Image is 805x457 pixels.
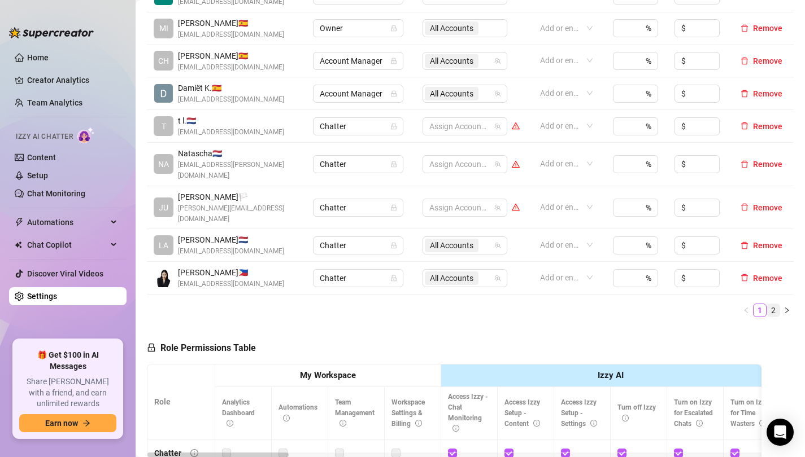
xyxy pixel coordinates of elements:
span: lock [147,343,156,352]
span: lock [390,204,397,211]
span: lock [390,161,397,168]
span: Turn off Izzy [617,403,656,422]
span: lock [390,242,397,249]
button: Earn nowarrow-right [19,414,116,432]
span: Access Izzy - Chat Monitoring [448,393,488,433]
span: [EMAIL_ADDRESS][DOMAIN_NAME] [178,62,284,73]
span: Chat Copilot [27,236,107,254]
a: Settings [27,292,57,301]
span: lock [390,275,397,282]
span: All Accounts [425,54,478,68]
span: Automations [279,403,317,422]
span: Chatter [320,237,397,254]
strong: My Workspace [300,370,356,380]
span: Access Izzy Setup - Settings [561,398,597,428]
img: Damiët Korver [154,84,173,103]
span: T [162,120,166,133]
span: Team Management [335,398,375,428]
span: info-circle [759,420,766,427]
span: Chatter [320,199,397,216]
span: Share [PERSON_NAME] with a friend, and earn unlimited rewards [19,376,116,410]
span: team [494,204,501,211]
span: All Accounts [425,239,478,252]
span: [PERSON_NAME][EMAIL_ADDRESS][DOMAIN_NAME] [178,203,299,225]
span: Automations [27,213,107,231]
span: Turn on Izzy for Escalated Chats [674,398,713,428]
button: right [780,304,794,317]
span: [EMAIL_ADDRESS][DOMAIN_NAME] [178,279,284,289]
span: [EMAIL_ADDRESS][DOMAIN_NAME] [178,246,284,257]
span: t l. 🇳🇱 [178,115,284,127]
span: info-circle [340,420,346,427]
span: delete [741,160,749,168]
span: Workspace Settings & Billing [391,398,425,428]
span: All Accounts [430,55,473,67]
a: Chat Monitoring [27,189,85,198]
span: delete [741,122,749,130]
img: AI Chatter [77,127,95,143]
span: lock [390,123,397,130]
span: Damiët K. 🇪🇸 [178,82,284,94]
span: info-circle [415,420,422,427]
img: logo-BBDzfeDw.svg [9,27,94,38]
img: Frances Margaret Millari [154,269,173,287]
span: team [494,123,501,130]
span: Remove [753,24,782,33]
button: Remove [736,21,787,35]
span: [PERSON_NAME] 🇳🇱 [178,234,284,246]
span: [PERSON_NAME] 🇪🇸 [178,50,284,62]
span: team [494,275,501,282]
span: delete [741,274,749,282]
a: Team Analytics [27,98,82,107]
span: info-circle [622,415,629,421]
span: LA [159,239,168,252]
span: [EMAIL_ADDRESS][DOMAIN_NAME] [178,29,284,40]
span: delete [741,90,749,98]
span: Remove [753,56,782,65]
span: Analytics Dashboard [222,398,255,428]
span: delete [741,57,749,65]
a: Content [27,153,56,162]
span: info-circle [590,420,597,427]
span: Access Izzy Setup - Content [504,398,540,428]
button: Remove [736,87,787,100]
span: lock [390,58,397,64]
li: 2 [767,304,780,317]
th: Role [147,364,215,440]
span: MI [159,22,168,34]
button: Remove [736,239,787,252]
span: info-circle [190,449,198,457]
h5: Role Permissions Table [147,341,256,355]
button: left [739,304,753,317]
span: Remove [753,89,782,98]
span: NA [158,158,169,170]
span: Owner [320,20,397,37]
span: All Accounts [425,87,478,100]
span: [EMAIL_ADDRESS][DOMAIN_NAME] [178,127,284,138]
span: info-circle [283,415,290,421]
span: All Accounts [425,271,478,285]
li: Next Page [780,304,794,317]
li: Previous Page [739,304,753,317]
span: warning [512,160,520,168]
span: Remove [753,241,782,250]
span: Chatter [320,118,397,135]
a: 2 [767,304,780,317]
button: Remove [736,271,787,285]
span: Chatter [320,270,397,287]
li: 1 [753,304,767,317]
strong: Izzy AI [598,370,624,380]
a: Discover Viral Videos [27,269,103,278]
a: Creator Analytics [27,71,118,89]
span: arrow-right [82,419,90,427]
span: [PERSON_NAME] 🏳️ [178,191,299,203]
span: team [494,161,501,168]
span: info-circle [227,420,233,427]
span: 🎁 Get $100 in AI Messages [19,350,116,372]
span: [EMAIL_ADDRESS][PERSON_NAME][DOMAIN_NAME] [178,160,299,181]
span: delete [741,203,749,211]
span: Turn on Izzy for Time Wasters [730,398,768,428]
span: [PERSON_NAME] 🇪🇸 [178,17,284,29]
a: Setup [27,171,48,180]
span: team [494,90,501,97]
